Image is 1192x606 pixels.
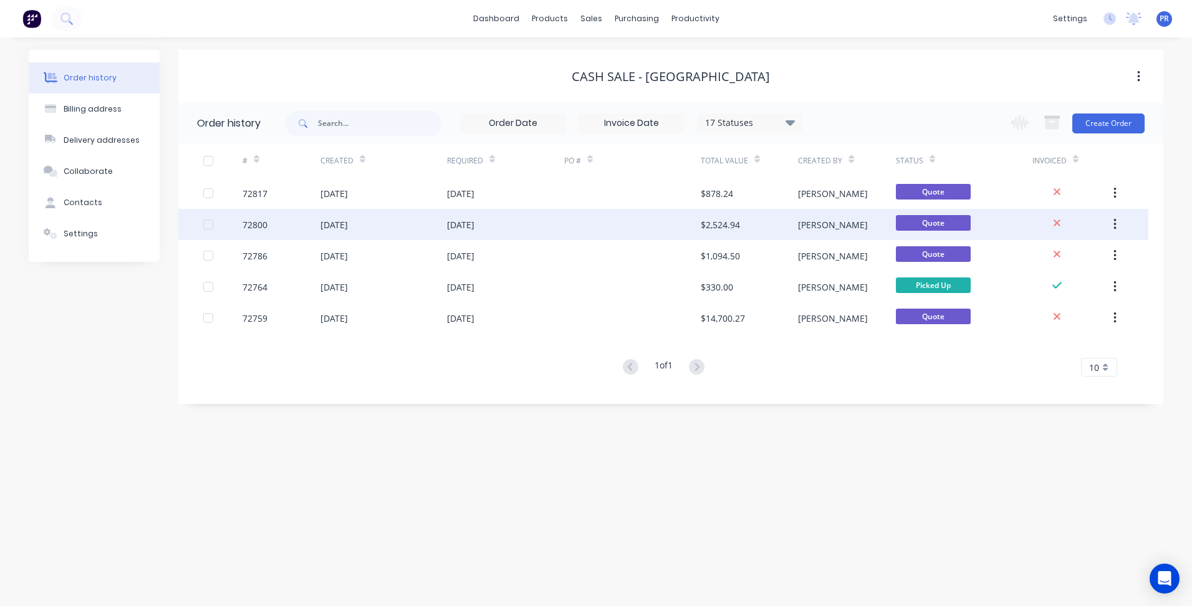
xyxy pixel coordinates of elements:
[447,187,474,200] div: [DATE]
[896,215,971,231] span: Quote
[320,187,348,200] div: [DATE]
[64,72,117,84] div: Order history
[1047,9,1093,28] div: settings
[701,281,733,294] div: $330.00
[243,281,267,294] div: 72764
[320,218,348,231] div: [DATE]
[320,281,348,294] div: [DATE]
[574,9,608,28] div: sales
[320,155,353,166] div: Created
[1072,113,1145,133] button: Create Order
[22,9,41,28] img: Factory
[29,62,160,94] button: Order history
[798,155,842,166] div: Created By
[29,156,160,187] button: Collaborate
[798,143,895,178] div: Created By
[798,281,868,294] div: [PERSON_NAME]
[701,187,733,200] div: $878.24
[896,184,971,200] span: Quote
[526,9,574,28] div: products
[447,218,474,231] div: [DATE]
[798,249,868,262] div: [PERSON_NAME]
[447,312,474,325] div: [DATE]
[572,69,770,84] div: Cash Sale - [GEOGRAPHIC_DATA]
[1150,564,1180,594] div: Open Intercom Messenger
[197,116,261,131] div: Order history
[608,9,665,28] div: purchasing
[64,135,140,146] div: Delivery addresses
[64,166,113,177] div: Collaborate
[64,228,98,239] div: Settings
[701,218,740,231] div: $2,524.94
[798,187,868,200] div: [PERSON_NAME]
[318,111,441,136] input: Search...
[467,9,526,28] a: dashboard
[896,155,923,166] div: Status
[701,143,798,178] div: Total Value
[564,155,581,166] div: PO #
[64,103,122,115] div: Billing address
[1032,143,1110,178] div: Invoiced
[243,249,267,262] div: 72786
[29,218,160,249] button: Settings
[1089,361,1099,374] span: 10
[579,114,684,133] input: Invoice Date
[243,143,320,178] div: #
[320,249,348,262] div: [DATE]
[447,143,564,178] div: Required
[798,312,868,325] div: [PERSON_NAME]
[896,309,971,324] span: Quote
[1160,13,1169,24] span: PR
[243,187,267,200] div: 72817
[29,125,160,156] button: Delivery addresses
[701,155,748,166] div: Total Value
[243,155,248,166] div: #
[320,143,447,178] div: Created
[447,249,474,262] div: [DATE]
[320,312,348,325] div: [DATE]
[64,197,102,208] div: Contacts
[447,281,474,294] div: [DATE]
[698,116,802,130] div: 17 Statuses
[896,246,971,262] span: Quote
[701,312,745,325] div: $14,700.27
[243,312,267,325] div: 72759
[243,218,267,231] div: 72800
[29,187,160,218] button: Contacts
[564,143,701,178] div: PO #
[1032,155,1067,166] div: Invoiced
[447,155,483,166] div: Required
[798,218,868,231] div: [PERSON_NAME]
[665,9,726,28] div: productivity
[896,277,971,293] span: Picked Up
[655,358,673,377] div: 1 of 1
[29,94,160,125] button: Billing address
[701,249,740,262] div: $1,094.50
[461,114,565,133] input: Order Date
[896,143,1032,178] div: Status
